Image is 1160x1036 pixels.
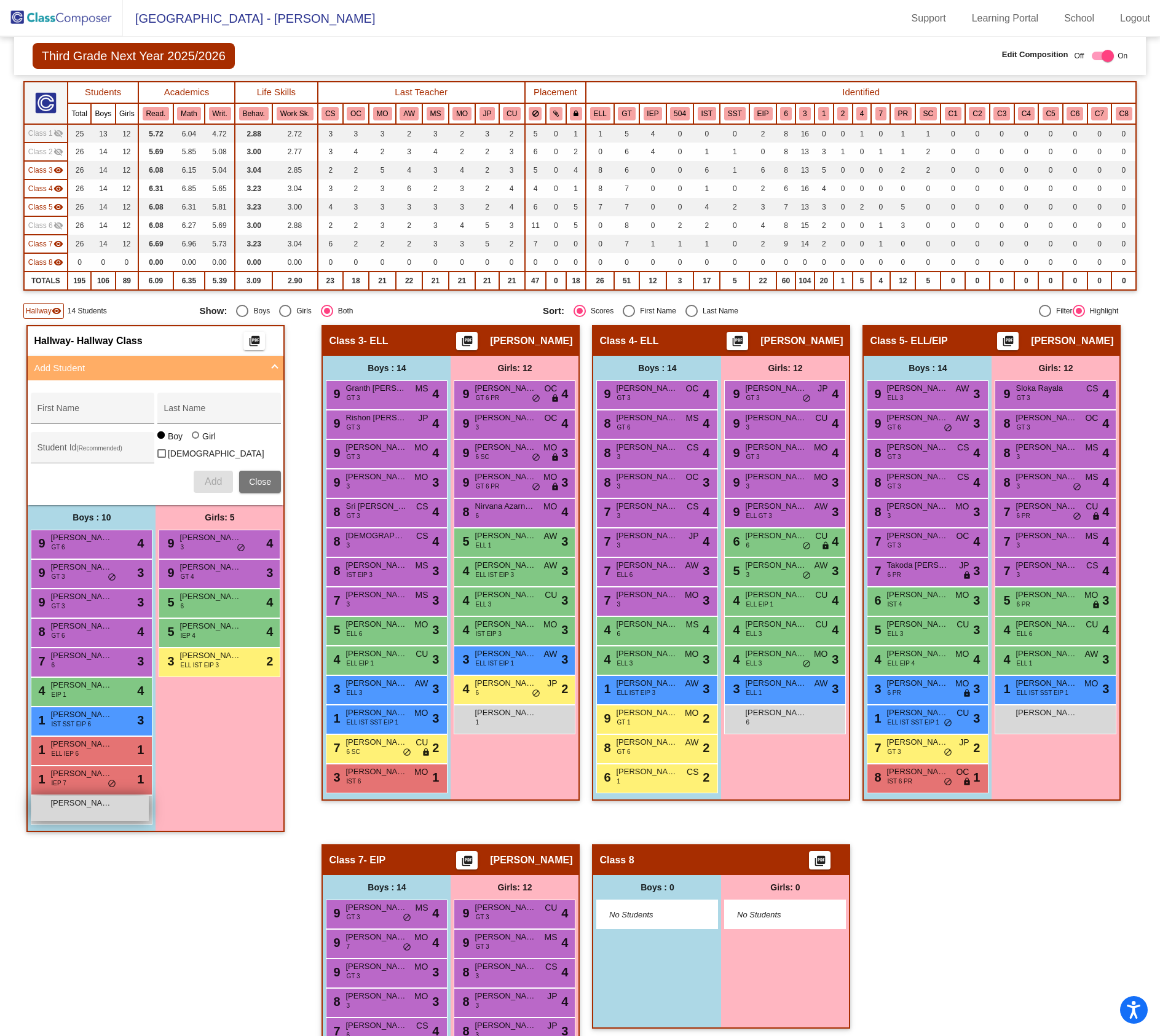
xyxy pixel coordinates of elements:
td: 3 [369,198,396,216]
button: AW [400,107,418,120]
th: Class 7 [1087,103,1112,124]
button: 3 [799,107,810,120]
td: 0 [941,124,965,143]
td: 0 [853,143,872,161]
td: 0 [1087,179,1112,198]
span: Edit Composition [1002,49,1068,61]
button: C6 [1067,107,1083,120]
td: 0 [666,143,693,161]
td: 3 [343,198,369,216]
td: 1 [915,124,941,143]
td: 3 [449,179,476,198]
input: Last Name [164,408,274,418]
td: 2 [475,143,499,161]
td: 4 [566,161,586,179]
span: Third Grade Next Year 2025/2026 [33,43,235,69]
td: 0 [834,161,853,179]
td: 0 [1038,161,1063,179]
td: 0 [834,124,853,143]
td: 6.04 [173,124,205,143]
td: 3 [475,124,499,143]
td: 2 [369,143,396,161]
td: 0 [965,143,990,161]
td: 3.00 [272,198,317,216]
button: Print Students Details [997,332,1019,350]
th: Ally Welch [396,103,422,124]
th: Gifted and Talented [614,103,639,124]
td: 0 [1014,161,1039,179]
td: 5.65 [205,179,235,198]
td: 0 [1111,179,1136,198]
td: 0 [546,179,566,198]
button: OC [347,107,365,120]
td: 0 [1087,161,1112,179]
td: 5.85 [173,143,205,161]
mat-icon: picture_as_pdf [1001,335,1016,352]
td: 6 [776,179,795,198]
td: 25 [68,124,91,143]
td: 12 [116,124,138,143]
th: Class 8 [1111,103,1136,124]
td: 0 [546,124,566,143]
td: 6.31 [138,179,173,198]
td: 3 [369,179,396,198]
td: 2.72 [272,124,317,143]
td: 1 [586,124,614,143]
td: Lindsey Martinez - ELL/EIP [24,198,68,216]
td: 4 [422,143,448,161]
td: Jessica Korte - SPED [24,124,68,143]
button: C2 [969,107,985,120]
td: 6 [525,143,546,161]
td: 4 [396,161,422,179]
td: 0 [1063,143,1087,161]
button: Print Students Details [456,332,478,350]
td: Kinsey Stroup - SPED [24,143,68,161]
button: IST [698,107,716,120]
mat-icon: visibility [53,165,63,175]
button: GT [618,107,635,120]
td: 2 [449,143,476,161]
button: C1 [945,107,961,120]
td: 0 [890,179,915,198]
td: 16 [795,179,815,198]
th: Jenny Poitevint [475,103,499,124]
td: 5.08 [205,143,235,161]
td: 6 [693,161,720,179]
td: 2 [749,179,776,198]
input: Student Id [37,447,148,457]
td: 12 [116,179,138,198]
th: Parent Request [890,103,915,124]
td: 0 [990,124,1014,143]
th: Keep away students [525,103,546,124]
td: 1 [720,143,749,161]
td: 13 [91,124,115,143]
td: 0 [871,124,890,143]
th: Identified [586,82,1136,103]
td: 13 [795,143,815,161]
a: School [1054,9,1104,28]
button: 1 [818,107,829,120]
td: 0 [990,179,1014,198]
button: IEP [644,107,663,120]
span: Close [249,477,271,487]
td: 0 [990,143,1014,161]
td: 5 [525,161,546,179]
mat-icon: picture_as_pdf [813,855,827,872]
th: Life Skills [235,82,318,103]
td: 0 [1014,179,1039,198]
td: 0 [666,161,693,179]
td: 3 [499,143,525,161]
td: 0 [666,179,693,198]
td: 3.23 [235,198,272,216]
td: 1 [871,143,890,161]
td: 1 [834,143,853,161]
button: C3 [993,107,1010,120]
button: SC [920,107,937,120]
th: 504 Plan [666,103,693,124]
mat-icon: picture_as_pdf [460,855,475,872]
td: 6.85 [173,179,205,198]
td: 1 [853,124,872,143]
td: 0 [1111,143,1136,161]
td: 13 [795,161,815,179]
button: Print Students Details [243,332,265,350]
